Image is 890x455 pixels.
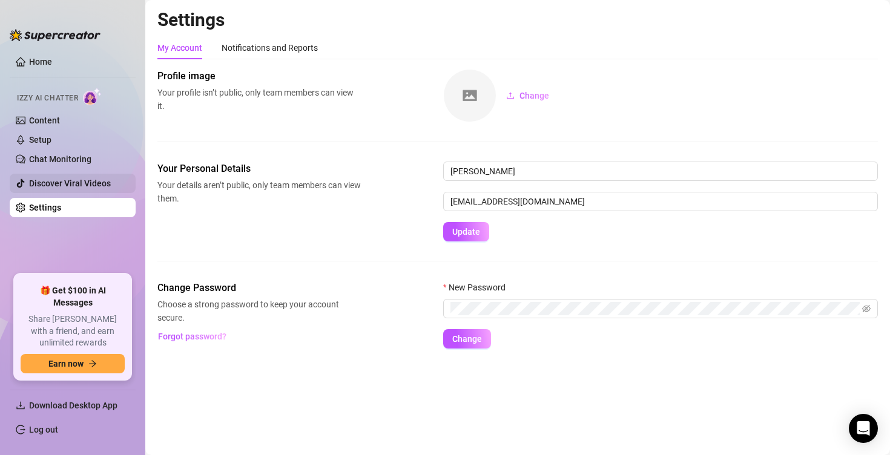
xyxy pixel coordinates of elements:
[157,69,361,83] span: Profile image
[157,178,361,205] span: Your details aren’t public, only team members can view them.
[157,41,202,54] div: My Account
[21,313,125,349] span: Share [PERSON_NAME] with a friend, and earn unlimited rewards
[444,70,496,122] img: square-placeholder.png
[83,88,102,105] img: AI Chatter
[29,116,60,125] a: Content
[496,86,559,105] button: Change
[158,332,226,341] span: Forgot password?
[443,329,491,349] button: Change
[157,86,361,113] span: Your profile isn’t public, only team members can view it.
[157,162,361,176] span: Your Personal Details
[21,285,125,309] span: 🎁 Get $100 in AI Messages
[21,354,125,373] button: Earn nowarrow-right
[16,401,25,410] span: download
[443,281,513,294] label: New Password
[10,29,101,41] img: logo-BBDzfeDw.svg
[452,334,482,344] span: Change
[29,57,52,67] a: Home
[849,414,878,443] div: Open Intercom Messenger
[157,298,361,324] span: Choose a strong password to keep your account secure.
[29,154,91,164] a: Chat Monitoring
[506,91,515,100] span: upload
[88,359,97,368] span: arrow-right
[443,222,489,241] button: Update
[519,91,549,100] span: Change
[29,178,111,188] a: Discover Viral Videos
[443,192,878,211] input: Enter new email
[29,401,117,410] span: Download Desktop App
[157,281,361,295] span: Change Password
[862,304,871,313] span: eye-invisible
[29,425,58,434] a: Log out
[29,135,51,145] a: Setup
[222,41,318,54] div: Notifications and Reports
[452,227,480,237] span: Update
[157,327,226,346] button: Forgot password?
[443,162,878,181] input: Enter name
[17,93,78,104] span: Izzy AI Chatter
[157,8,878,31] h2: Settings
[29,203,61,212] a: Settings
[450,302,860,315] input: New Password
[48,359,84,368] span: Earn now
